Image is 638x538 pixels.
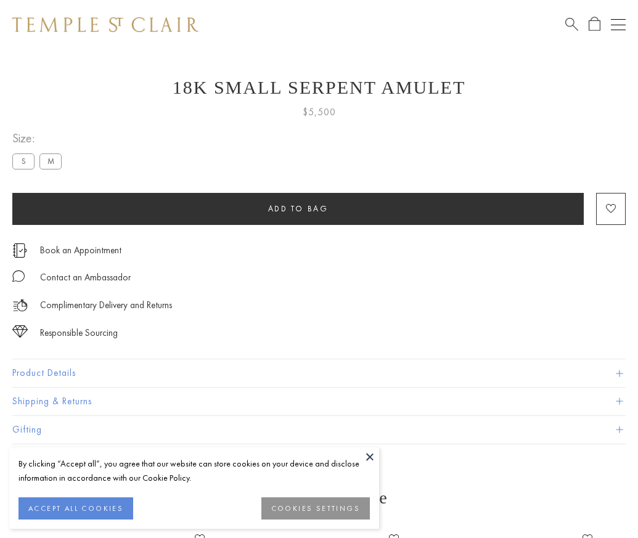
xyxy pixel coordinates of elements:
[12,77,626,98] h1: 18K Small Serpent Amulet
[12,298,28,313] img: icon_delivery.svg
[268,203,329,214] span: Add to bag
[12,388,626,415] button: Shipping & Returns
[12,153,35,169] label: S
[18,497,133,520] button: ACCEPT ALL COOKIES
[565,17,578,32] a: Search
[12,325,28,338] img: icon_sourcing.svg
[40,298,172,313] p: Complimentary Delivery and Returns
[303,104,336,120] span: $5,500
[12,243,27,258] img: icon_appointment.svg
[18,457,370,485] div: By clicking “Accept all”, you agree that our website can store cookies on your device and disclos...
[611,17,626,32] button: Open navigation
[12,359,626,387] button: Product Details
[589,17,600,32] a: Open Shopping Bag
[39,153,62,169] label: M
[12,17,198,32] img: Temple St. Clair
[12,416,626,444] button: Gifting
[40,270,131,285] div: Contact an Ambassador
[40,325,118,341] div: Responsible Sourcing
[12,128,67,149] span: Size:
[261,497,370,520] button: COOKIES SETTINGS
[12,270,25,282] img: MessageIcon-01_2.svg
[40,243,121,257] a: Book an Appointment
[12,193,584,225] button: Add to bag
